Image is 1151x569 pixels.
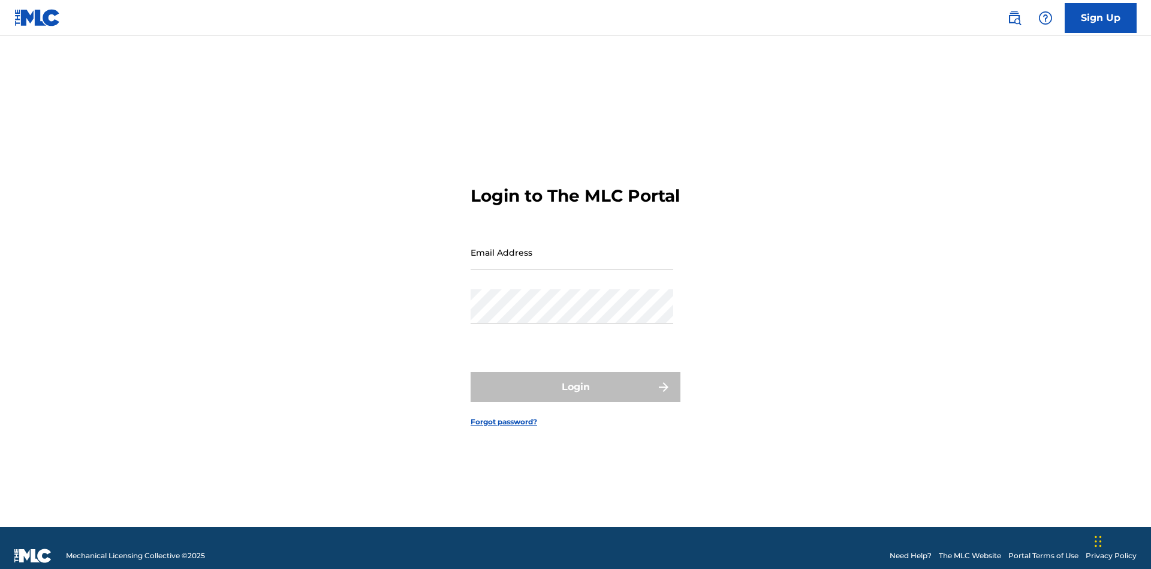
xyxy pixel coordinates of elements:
a: Sign Up [1065,3,1137,33]
a: Public Search [1002,6,1026,30]
iframe: Chat Widget [1091,511,1151,569]
a: Privacy Policy [1086,550,1137,561]
a: The MLC Website [939,550,1001,561]
div: Help [1034,6,1057,30]
img: MLC Logo [14,9,61,26]
div: Drag [1095,523,1102,559]
a: Need Help? [890,550,932,561]
img: logo [14,549,52,563]
img: search [1007,11,1022,25]
img: help [1038,11,1053,25]
a: Forgot password? [471,417,537,427]
a: Portal Terms of Use [1008,550,1078,561]
span: Mechanical Licensing Collective © 2025 [66,550,205,561]
h3: Login to The MLC Portal [471,185,680,206]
